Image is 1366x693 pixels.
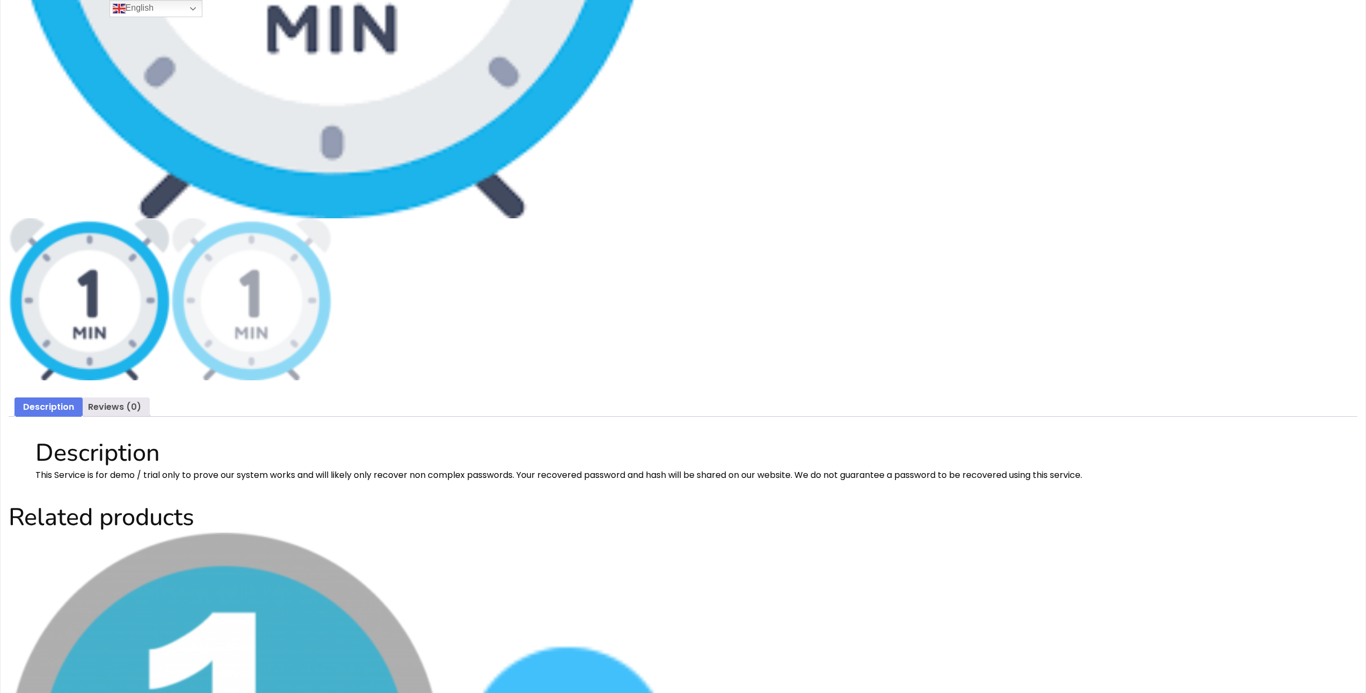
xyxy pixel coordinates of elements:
a: Description [23,397,74,417]
img: Public Password Recovery 1 Minute (free trial demo) [9,218,171,380]
h2: Description [35,439,1331,468]
a: Reviews (0) [88,397,141,417]
div: This Service is for demo / trial only to prove our system works and will likely only recover non ... [9,431,1357,485]
img: Public Password Recovery 1 Minute (free trial demo) - Image 2 [171,218,333,380]
img: en [113,2,126,15]
h2: Related products [9,503,1357,532]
